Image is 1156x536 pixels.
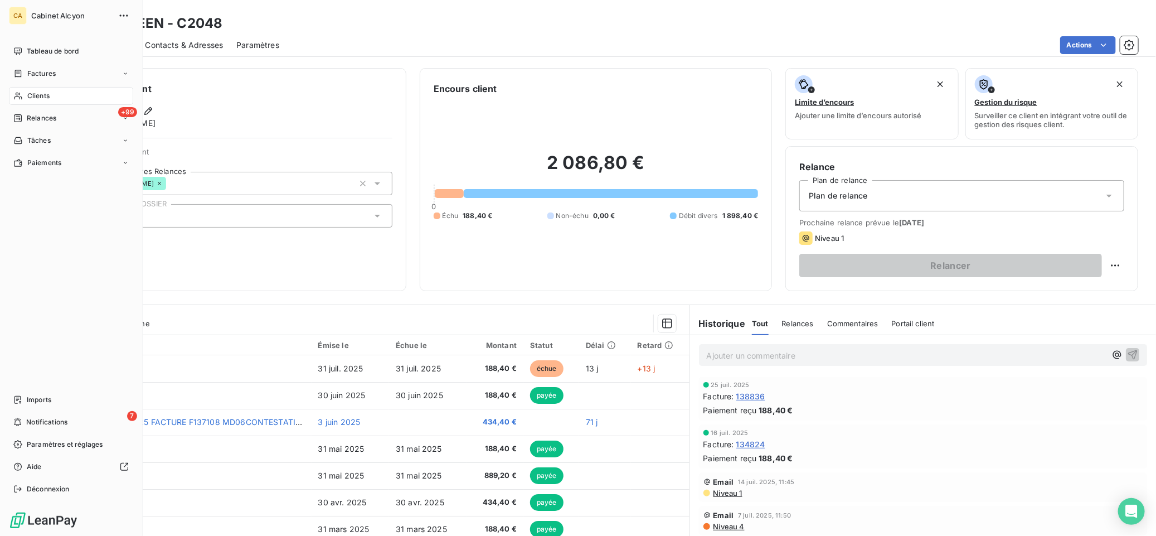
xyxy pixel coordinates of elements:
[90,147,392,163] span: Propriétés Client
[9,7,27,25] div: CA
[690,317,746,330] h6: Historique
[759,404,793,416] span: 188,40 €
[638,341,683,350] div: Retard
[42,417,346,427] span: FACTURE F137108 0260525 FACTURE F137108 MD06CONTESTATION D BITEUR
[9,154,133,172] a: Paiements
[899,218,924,227] span: [DATE]
[166,178,175,189] input: Ajouter une valeur
[396,390,443,400] span: 30 juin 2025
[474,524,517,535] span: 188,40 €
[785,68,958,139] button: Limite d’encoursAjouter une limite d’encours autorisé
[711,382,750,388] span: 25 juil. 2025
[98,13,222,33] h3: WEEFEEN - C2048
[736,390,765,402] span: 138836
[586,364,599,373] span: 13 j
[318,341,382,350] div: Émise le
[318,364,363,373] span: 31 juil. 2025
[9,391,133,409] a: Imports
[809,190,867,201] span: Plan de relance
[474,363,517,374] span: 188,40 €
[795,111,921,120] span: Ajouter une limite d’encours autorisé
[799,160,1124,173] h6: Relance
[31,11,111,20] span: Cabinet Alcyon
[530,387,564,404] span: payée
[586,417,598,427] span: 71 j
[679,211,718,221] span: Débit divers
[736,438,765,450] span: 134824
[9,65,133,83] a: Factures
[711,429,749,436] span: 16 juil. 2025
[27,395,51,405] span: Imports
[474,390,517,401] span: 188,40 €
[396,471,442,480] span: 31 mai 2025
[9,42,133,60] a: Tableau de bord
[318,471,365,480] span: 31 mai 2025
[975,98,1037,107] span: Gestion du risque
[27,462,42,472] span: Aide
[27,91,50,101] span: Clients
[703,404,757,416] span: Paiement reçu
[463,211,492,221] span: 188,40 €
[27,440,103,450] span: Paramètres et réglages
[782,319,814,328] span: Relances
[474,497,517,508] span: 434,40 €
[474,341,517,350] div: Montant
[318,524,370,534] span: 31 mars 2025
[9,109,133,127] a: +99Relances
[434,152,759,185] h2: 2 086,80 €
[27,69,56,79] span: Factures
[127,411,137,421] span: 7
[892,319,935,328] span: Portail client
[799,254,1102,277] button: Relancer
[67,82,392,95] h6: Informations client
[118,107,137,117] span: +99
[396,444,442,453] span: 31 mai 2025
[530,494,564,511] span: payée
[396,498,444,507] span: 30 avr. 2025
[145,40,223,51] span: Contacts & Adresses
[530,360,564,377] span: échue
[703,438,734,450] span: Facture :
[396,524,447,534] span: 31 mars 2025
[318,390,366,400] span: 30 juin 2025
[713,477,734,486] span: Email
[396,364,441,373] span: 31 juil. 2025
[965,68,1138,139] button: Gestion du risqueSurveiller ce client en intégrant votre outil de gestion des risques client.
[26,417,67,427] span: Notifications
[318,498,367,507] span: 30 avr. 2025
[799,218,1124,227] span: Prochaine relance prévue le
[27,136,51,146] span: Tâches
[703,452,757,464] span: Paiement reçu
[9,87,133,105] a: Clients
[703,390,734,402] span: Facture :
[759,452,793,464] span: 188,40 €
[638,364,655,373] span: +13 j
[712,522,745,531] span: Niveau 4
[815,234,844,243] span: Niveau 1
[236,40,279,51] span: Paramètres
[530,341,572,350] div: Statut
[593,211,615,221] span: 0,00 €
[556,211,589,221] span: Non-échu
[530,441,564,457] span: payée
[752,319,769,328] span: Tout
[396,341,460,350] div: Échue le
[318,444,365,453] span: 31 mai 2025
[722,211,759,221] span: 1 898,40 €
[1060,36,1116,54] button: Actions
[738,479,794,485] span: 14 juil. 2025, 11:45
[9,436,133,453] a: Paramètres et réglages
[318,417,361,427] span: 3 juin 2025
[975,111,1129,129] span: Surveiller ce client en intégrant votre outil de gestion des risques client.
[474,417,517,428] span: 434,40 €
[443,211,459,221] span: Échu
[9,132,133,149] a: Tâches
[827,319,878,328] span: Commentaires
[474,470,517,481] span: 889,20 €
[474,443,517,455] span: 188,40 €
[27,484,70,494] span: Déconnexion
[738,512,791,519] span: 7 juil. 2025, 11:50
[27,113,56,123] span: Relances
[42,340,305,350] div: Pièces comptables
[27,46,79,56] span: Tableau de bord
